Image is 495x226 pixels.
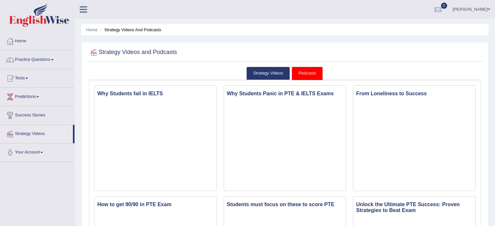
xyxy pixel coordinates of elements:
a: Home [86,27,98,32]
a: Practice Questions [0,51,75,67]
a: Tests [0,69,75,86]
h2: Strategy Videos and Podcasts [89,47,177,57]
a: Strategy Videos [0,125,73,141]
a: Predictions [0,88,75,104]
a: Podcasts [292,67,323,80]
h3: How to get 90/90 in PTE Exam [95,200,216,209]
h3: Why Students fail in IELTS [95,89,216,98]
a: Your Account [0,143,75,160]
h3: Unlock the Ultimate PTE Success: Proven Strategies to Beat Exam [353,200,475,215]
a: Success Stories [0,106,75,123]
h3: From Loneliness to Success [353,89,475,98]
li: Strategy Videos and Podcasts [99,27,161,33]
a: Home [0,32,75,48]
span: 0 [441,3,447,9]
h3: Why Students Panic in PTE & IELTS Exams [224,89,346,98]
a: Strategy Videos [246,67,290,80]
h3: Students must focus on these to score PTE [224,200,346,209]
